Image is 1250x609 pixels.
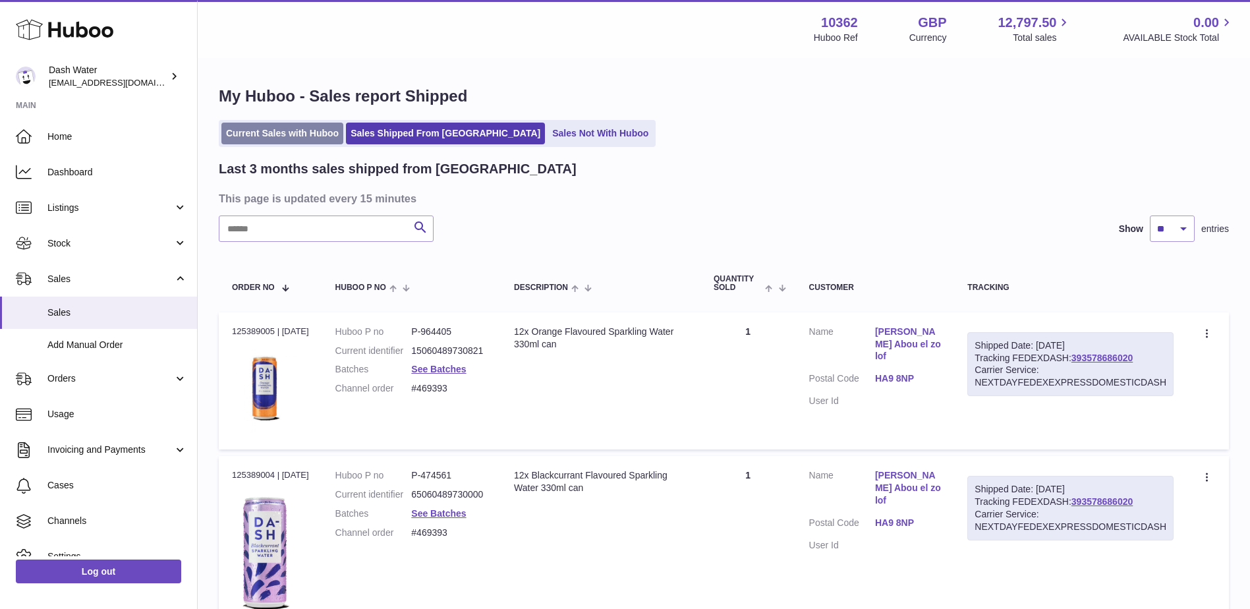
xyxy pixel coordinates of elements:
img: 103621724231664.png [232,341,298,433]
dt: User Id [809,539,875,552]
dt: Channel order [335,382,412,395]
div: Huboo Ref [814,32,858,44]
dt: Batches [335,363,412,376]
span: Order No [232,283,275,292]
a: 0.00 AVAILABLE Stock Total [1123,14,1234,44]
dt: Name [809,326,875,366]
dt: Batches [335,507,412,520]
span: [EMAIL_ADDRESS][DOMAIN_NAME] [49,77,194,88]
div: Dash Water [49,64,167,89]
span: Usage [47,408,187,420]
a: 12,797.50 Total sales [998,14,1071,44]
strong: GBP [918,14,946,32]
div: Shipped Date: [DATE] [975,339,1166,352]
span: 0.00 [1193,14,1219,32]
span: entries [1201,223,1229,235]
dd: 15060489730821 [411,345,488,357]
span: Cases [47,479,187,492]
a: See Batches [411,508,466,519]
a: HA9 8NP [875,517,941,529]
span: AVAILABLE Stock Total [1123,32,1234,44]
dd: P-964405 [411,326,488,338]
dt: Huboo P no [335,326,412,338]
span: Sales [47,273,173,285]
label: Show [1119,223,1143,235]
div: 12x Orange Flavoured Sparkling Water 330ml can [514,326,687,351]
dt: Name [809,469,875,510]
div: Shipped Date: [DATE] [975,483,1166,496]
td: 1 [700,312,796,449]
dd: P-474561 [411,469,488,482]
dd: #469393 [411,382,488,395]
dt: User Id [809,395,875,407]
a: See Batches [411,364,466,374]
a: 393578686020 [1071,353,1133,363]
span: Dashboard [47,166,187,179]
h1: My Huboo - Sales report Shipped [219,86,1229,107]
div: Tracking [967,283,1174,292]
dt: Huboo P no [335,469,412,482]
span: Description [514,283,568,292]
a: Current Sales with Huboo [221,123,343,144]
a: [PERSON_NAME] Abou el zolof [875,469,941,507]
dt: Postal Code [809,372,875,388]
h3: This page is updated every 15 minutes [219,191,1226,206]
span: Invoicing and Payments [47,444,173,456]
span: Add Manual Order [47,339,187,351]
a: Sales Shipped From [GEOGRAPHIC_DATA] [346,123,545,144]
span: Channels [47,515,187,527]
dt: Postal Code [809,517,875,533]
a: HA9 8NP [875,372,941,385]
a: 393578686020 [1071,496,1133,507]
div: Tracking FEDEXDASH: [967,332,1174,397]
div: Tracking FEDEXDASH: [967,476,1174,540]
span: Orders [47,372,173,385]
span: Stock [47,237,173,250]
h2: Last 3 months sales shipped from [GEOGRAPHIC_DATA] [219,160,577,178]
div: 125389004 | [DATE] [232,469,309,481]
span: Settings [47,550,187,563]
span: Quantity Sold [714,275,762,292]
dd: #469393 [411,527,488,539]
dt: Channel order [335,527,412,539]
a: [PERSON_NAME] Abou el zolof [875,326,941,363]
img: orders@dash-water.com [16,67,36,86]
span: Home [47,130,187,143]
dd: 65060489730000 [411,488,488,501]
span: 12,797.50 [998,14,1056,32]
div: Customer [809,283,942,292]
div: 125389005 | [DATE] [232,326,309,337]
span: Total sales [1013,32,1071,44]
div: Carrier Service: NEXTDAYFEDEXEXPRESSDOMESTICDASH [975,364,1166,389]
a: Log out [16,560,181,583]
span: Listings [47,202,173,214]
dt: Current identifier [335,488,412,501]
dt: Current identifier [335,345,412,357]
span: Sales [47,306,187,319]
strong: 10362 [821,14,858,32]
div: Currency [909,32,947,44]
div: Carrier Service: NEXTDAYFEDEXEXPRESSDOMESTICDASH [975,508,1166,533]
span: Huboo P no [335,283,386,292]
div: 12x Blackcurrant Flavoured Sparkling Water 330ml can [514,469,687,494]
a: Sales Not With Huboo [548,123,653,144]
